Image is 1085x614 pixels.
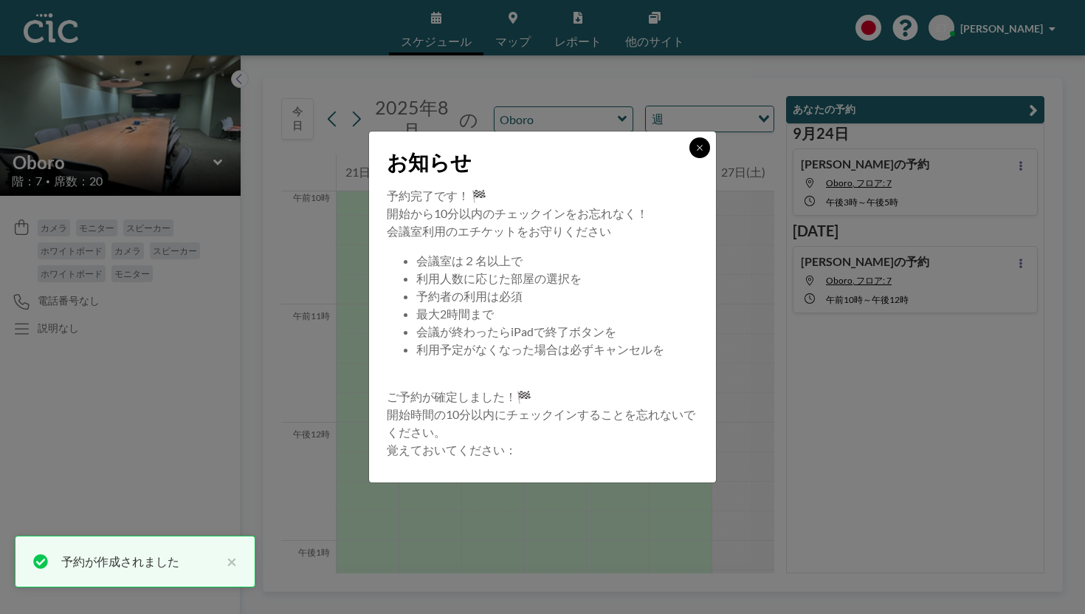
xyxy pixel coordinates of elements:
[387,206,648,220] font: 開始から10分以内のチェックインをお忘れなく！
[387,224,611,238] font: 会議室利用のエチケットをお守りください
[61,554,179,568] font: 予約が作成されました
[416,342,664,356] font: 利用予定がなくなった場合は必ずキャンセルを
[416,324,616,338] font: 会議が終わったらiPadで終了ボタンを
[219,553,237,570] button: 近い
[416,253,523,267] font: 会議室は２名以上で
[227,550,237,572] font: ×
[416,289,523,303] font: 予約者の利用は必須
[416,307,494,321] font: 最大2時間まで
[387,389,531,403] font: ご予約が確定しました！🏁
[416,271,582,285] font: 利用人数に応じた部屋の選択を
[387,149,472,174] font: お知らせ
[387,443,517,457] font: 覚えておいてください：
[387,188,486,202] font: 予約完了です！ 🏁
[387,407,695,439] font: 開始時間の10分以内にチェックインすることを忘れないでください。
